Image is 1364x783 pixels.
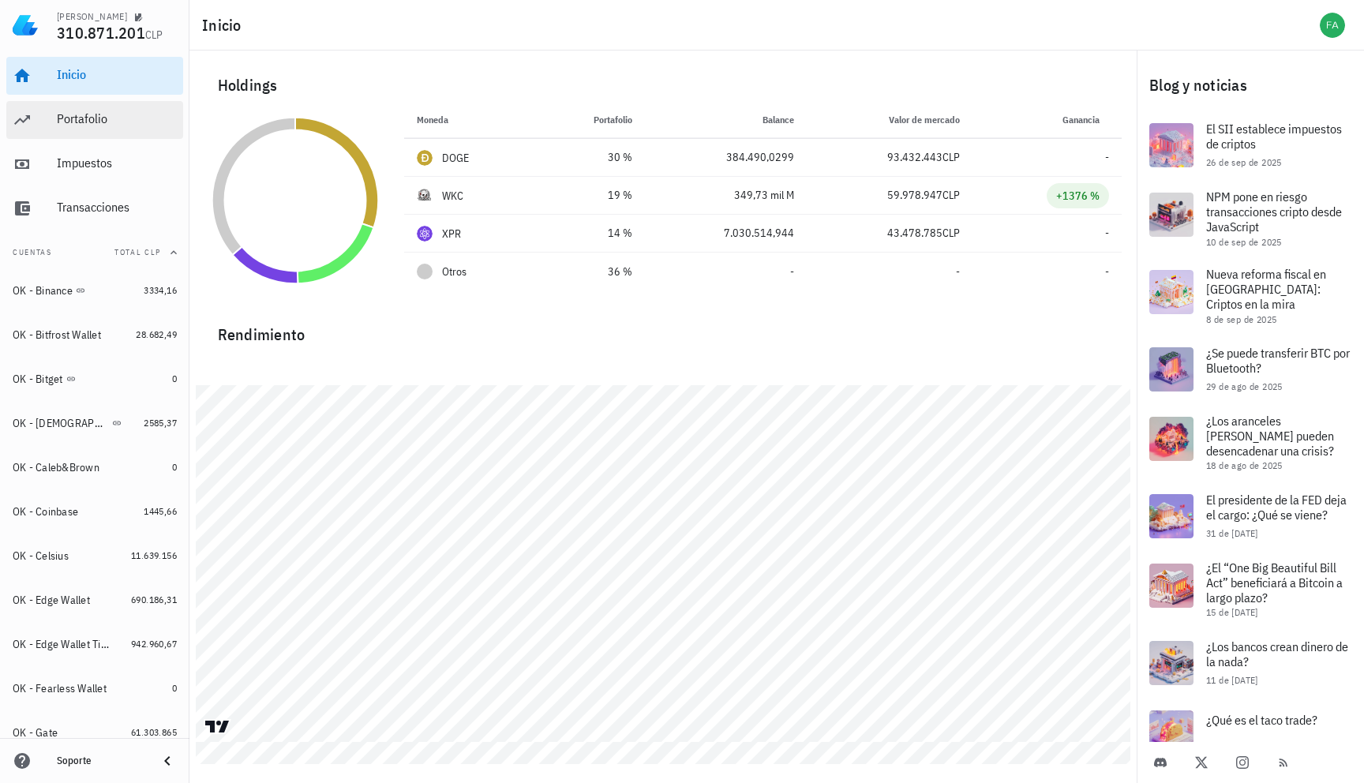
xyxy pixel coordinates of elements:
a: OK - Bitfrost Wallet 28.682,49 [6,316,183,354]
div: +1376 % [1056,188,1100,204]
a: OK - Coinbase 1445,66 [6,493,183,530]
div: 384.490,0299 [658,149,794,166]
a: OK - Fearless Wallet 0 [6,669,183,707]
span: - [956,264,960,279]
span: ¿Los aranceles [PERSON_NAME] pueden desencadenar una crisis? [1206,413,1334,459]
span: Nueva reforma fiscal en [GEOGRAPHIC_DATA]: Criptos en la mira [1206,266,1326,312]
span: 59.978.947 [887,188,942,202]
th: Valor de mercado [807,101,972,139]
a: Charting by TradingView [204,719,231,734]
span: 26 de sep de 2025 [1206,156,1282,168]
span: 28.682,49 [136,328,177,340]
span: 93.432.443 [887,150,942,164]
a: OK - Caleb&Brown 0 [6,448,183,486]
a: OK - [DEMOGRAPHIC_DATA] 2585,37 [6,404,183,442]
a: OK - Binance 3334,16 [6,272,183,309]
div: OK - Bitget [13,373,63,386]
span: 3334,16 [144,284,177,296]
div: 36 % [549,264,631,280]
img: LedgiFi [13,13,38,38]
div: OK - Edge Wallet Tia Gloria [13,638,109,651]
span: NPM pone en riesgo transacciones cripto desde JavaScript [1206,189,1342,234]
span: 690.186,31 [131,594,177,605]
a: ¿Los aranceles [PERSON_NAME] pueden desencadenar una crisis? 18 de ago de 2025 [1137,404,1364,481]
div: 349,73 mil M [658,187,794,204]
span: - [1105,264,1109,279]
span: Otros [442,264,467,280]
a: Portafolio [6,101,183,139]
span: 31 de [DATE] [1206,527,1258,539]
span: 0 [172,682,177,694]
div: OK - Fearless Wallet [13,682,107,695]
div: 30 % [549,149,631,166]
a: NPM pone en riesgo transacciones cripto desde JavaScript 10 de sep de 2025 [1137,180,1364,257]
span: ¿Se puede transferir BTC por Bluetooth? [1206,345,1350,376]
a: El SII establece impuestos de criptos 26 de sep de 2025 [1137,111,1364,180]
th: Portafolio [536,101,644,139]
span: ¿Los bancos crean dinero de la nada? [1206,639,1348,669]
div: Portafolio [57,111,177,126]
a: ¿Los bancos crean dinero de la nada? 11 de [DATE] [1137,628,1364,698]
span: CLP [942,188,960,202]
a: OK - Gate 61.303.865 [6,714,183,751]
span: 2585,37 [144,417,177,429]
span: 10 de sep de 2025 [1206,236,1282,248]
span: 29 de ago de 2025 [1206,380,1283,392]
a: Inicio [6,57,183,95]
a: ¿Se puede transferir BTC por Bluetooth? 29 de ago de 2025 [1137,335,1364,404]
span: El presidente de la FED deja el cargo: ¿Qué se viene? [1206,492,1347,523]
div: Blog y noticias [1137,60,1364,111]
div: DOGE [442,150,470,166]
div: 14 % [549,225,631,242]
div: OK - [DEMOGRAPHIC_DATA] [13,417,109,430]
span: 11 de [DATE] [1206,674,1258,686]
a: ¿Qué es el taco trade? 16 de jun de 2025 [1137,698,1364,767]
span: 310.871.201 [57,22,145,43]
div: avatar [1320,13,1345,38]
div: OK - Coinbase [13,505,78,519]
span: 1445,66 [144,505,177,517]
span: ¿El “One Big Beautiful Bill Act” beneficiará a Bitcoin a largo plazo? [1206,560,1343,605]
div: WKC-icon [417,188,433,204]
div: OK - Binance [13,284,73,298]
a: Impuestos [6,145,183,183]
div: Holdings [205,60,1122,111]
a: OK - Edge Wallet Tia Gloria 942.960,67 [6,625,183,663]
div: Transacciones [57,200,177,215]
span: 942.960,67 [131,638,177,650]
div: Soporte [57,755,145,767]
a: ¿El “One Big Beautiful Bill Act” beneficiará a Bitcoin a largo plazo? 15 de [DATE] [1137,551,1364,628]
span: CLP [942,150,960,164]
span: 43.478.785 [887,226,942,240]
th: Balance [645,101,807,139]
span: 15 de [DATE] [1206,606,1258,618]
span: 11.639.156 [131,549,177,561]
a: Transacciones [6,189,183,227]
span: 61.303.865 [131,726,177,738]
span: El SII establece impuestos de criptos [1206,121,1342,152]
div: OK - Bitfrost Wallet [13,328,101,342]
a: OK - Bitget 0 [6,360,183,398]
div: XPR [442,226,462,242]
div: WKC [442,188,464,204]
a: OK - Celsius 11.639.156 [6,537,183,575]
span: 18 de ago de 2025 [1206,459,1283,471]
span: CLP [145,28,163,42]
div: Rendimiento [205,309,1122,347]
div: OK - Celsius [13,549,69,563]
div: DOGE-icon [417,150,433,166]
div: 7.030.514,944 [658,225,794,242]
button: CuentasTotal CLP [6,234,183,272]
div: Impuestos [57,155,177,170]
a: OK - Edge Wallet 690.186,31 [6,581,183,619]
a: Nueva reforma fiscal en [GEOGRAPHIC_DATA]: Criptos en la mira 8 de sep de 2025 [1137,257,1364,335]
span: Ganancia [1062,114,1109,126]
span: - [1105,150,1109,164]
th: Moneda [404,101,537,139]
div: XPR-icon [417,226,433,242]
span: 8 de sep de 2025 [1206,313,1276,325]
span: Total CLP [114,247,161,257]
div: Inicio [57,67,177,82]
span: - [790,264,794,279]
div: OK - Caleb&Brown [13,461,99,474]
